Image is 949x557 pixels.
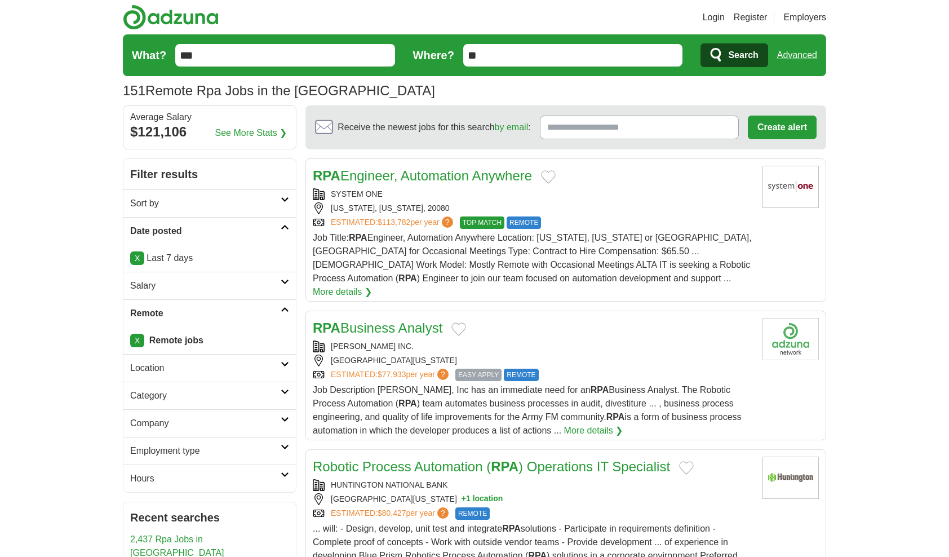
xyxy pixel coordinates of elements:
span: ? [442,216,453,228]
a: RPAEngineer, Automation Anywhere [313,168,532,183]
button: Add to favorite jobs [679,461,694,475]
strong: RPA [491,459,518,474]
h2: Employment type [130,444,281,458]
h2: Salary [130,279,281,293]
a: Employment type [123,437,296,465]
img: Huntington National Bank logo [762,457,819,499]
span: ? [437,507,449,519]
a: Sort by [123,189,296,217]
button: +1 location [462,493,503,505]
span: $113,782 [378,218,410,227]
button: Add to favorite jobs [451,322,466,336]
div: $121,106 [130,122,289,142]
a: ESTIMATED:$80,427per year? [331,507,451,520]
h2: Date posted [130,224,281,238]
a: Hours [123,465,296,492]
label: What? [132,47,166,64]
button: Add to favorite jobs [541,170,556,184]
span: $80,427 [378,509,406,518]
h2: Location [130,361,281,375]
a: See More Stats ❯ [215,126,287,140]
label: Where? [413,47,454,64]
button: Create alert [748,116,817,139]
div: [GEOGRAPHIC_DATA][US_STATE] [313,493,753,505]
a: HUNTINGTON NATIONAL BANK [331,480,447,489]
a: Company [123,409,296,437]
a: More details ❯ [313,285,372,299]
span: REMOTE [455,507,490,520]
a: by email [495,122,529,132]
a: X [130,334,144,347]
strong: RPA [313,168,340,183]
strong: RPA [398,399,417,408]
strong: RPA [349,233,367,242]
div: Average Salary [130,113,289,122]
span: Receive the newest jobs for this search : [338,121,530,134]
h2: Remote [130,307,281,320]
img: Adzuna logo [123,5,219,30]
a: SYSTEM ONE [331,189,383,198]
span: $77,933 [378,370,406,379]
h2: Company [130,417,281,430]
h2: Recent searches [130,509,289,526]
a: Location [123,354,296,382]
strong: RPA [606,412,625,422]
span: ? [437,369,449,380]
a: X [130,251,144,265]
a: Employers [783,11,826,24]
strong: RPA [502,524,521,533]
h2: Category [130,389,281,403]
span: TOP MATCH [460,216,504,229]
span: EASY APPLY [455,369,502,381]
img: Company logo [762,318,819,360]
div: [GEOGRAPHIC_DATA][US_STATE] [313,355,753,366]
span: 151 [123,81,145,101]
span: REMOTE [507,216,541,229]
a: Robotic Process Automation (RPA) Operations IT Specialist [313,459,670,474]
img: System One logo [762,166,819,208]
a: ESTIMATED:$77,933per year? [331,369,451,381]
p: Last 7 days [130,251,289,265]
a: RPABusiness Analyst [313,320,442,335]
a: Salary [123,272,296,299]
span: Search [728,44,758,67]
span: REMOTE [504,369,538,381]
strong: Remote jobs [149,335,203,345]
a: Login [703,11,725,24]
h2: Sort by [130,197,281,210]
span: Job Title: Engineer, Automation Anywhere Location: [US_STATE], [US_STATE] or [GEOGRAPHIC_DATA], [... [313,233,752,283]
h2: Filter results [123,159,296,189]
a: Date posted [123,217,296,245]
div: [US_STATE], [US_STATE], 20080 [313,202,753,214]
span: + [462,493,466,505]
a: More details ❯ [564,424,623,437]
strong: RPA [398,273,417,283]
h2: Hours [130,472,281,485]
a: Remote [123,299,296,327]
span: Job Description [PERSON_NAME], Inc has an immediate need for an Business Analyst. The Robotic Pro... [313,385,742,435]
strong: RPA [313,320,340,335]
a: Register [734,11,768,24]
a: Category [123,382,296,409]
button: Search [700,43,768,67]
div: [PERSON_NAME] INC. [313,341,753,352]
a: Advanced [777,44,817,67]
h1: Remote Rpa Jobs in the [GEOGRAPHIC_DATA] [123,83,435,98]
a: ESTIMATED:$113,782per year? [331,216,455,229]
strong: RPA [591,385,609,395]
